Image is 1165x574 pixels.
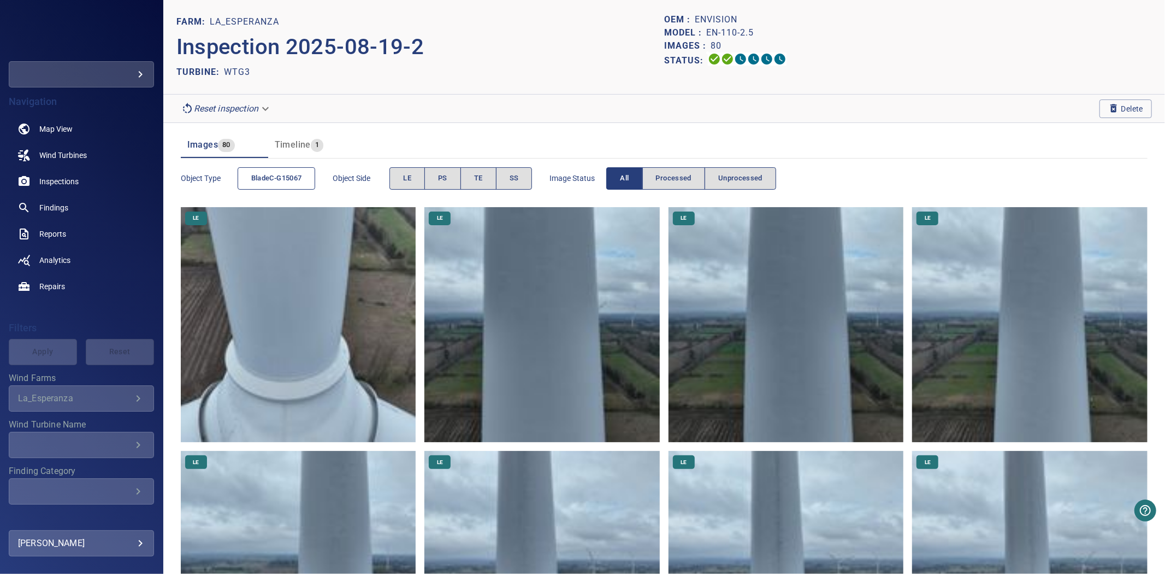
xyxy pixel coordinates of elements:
span: LE [430,214,450,222]
span: Object Side [333,173,389,184]
label: Wind Turbine Name [9,420,154,429]
button: Unprocessed [705,167,776,190]
span: LE [918,214,937,222]
span: Images [187,139,218,150]
button: TE [460,167,496,190]
span: Analytics [39,255,70,266]
a: findings noActive [9,195,154,221]
p: 80 [711,39,722,52]
span: PS [438,172,447,185]
svg: Selecting 0% [734,52,747,66]
span: LE [674,214,693,222]
div: [PERSON_NAME] [18,535,145,552]
div: Wind Farms [9,385,154,412]
button: Delete [1099,99,1152,118]
p: FARM: [176,15,210,28]
p: La_Esperanza [210,15,279,28]
span: TE [474,172,483,185]
div: La_Esperanza [18,393,132,403]
span: All [620,172,629,185]
p: Status: [664,52,708,68]
button: LE [389,167,425,190]
a: reports noActive [9,221,154,247]
svg: Classification 0% [773,52,786,66]
p: Inspection 2025-08-19-2 [176,31,664,63]
span: Unprocessed [718,172,762,185]
img: ghivspetroquim-logo [42,27,121,38]
span: Inspections [39,176,79,187]
button: SS [496,167,533,190]
span: LE [403,172,411,185]
em: Reset inspection [194,103,258,114]
p: EN-110-2.5 [706,26,754,39]
span: Findings [39,202,68,213]
label: Finding Category [9,467,154,476]
span: Delete [1108,103,1143,115]
span: LE [186,214,205,222]
svg: Data Formatted 100% [721,52,734,66]
span: Map View [39,124,73,134]
span: Wind Turbines [39,150,87,161]
span: LE [918,459,937,466]
a: inspections noActive [9,168,154,195]
div: imageStatus [606,167,776,190]
span: 1 [311,139,323,151]
div: Finding Category [9,478,154,505]
span: Image Status [549,173,606,184]
span: SS [510,172,519,185]
p: TURBINE: [176,66,224,79]
a: analytics noActive [9,247,154,273]
a: windturbines noActive [9,142,154,168]
button: All [606,167,642,190]
div: objectType [238,167,316,190]
span: Timeline [275,139,311,150]
div: ghivspetroquim [9,61,154,87]
div: Wind Turbine Name [9,432,154,458]
button: PS [424,167,461,190]
div: objectSide [389,167,532,190]
label: Wind Farms [9,374,154,383]
span: Repairs [39,281,65,292]
a: map noActive [9,116,154,142]
svg: ML Processing 0% [747,52,760,66]
span: 80 [218,139,235,151]
span: LE [430,459,450,466]
p: Model : [664,26,706,39]
p: WTG3 [224,66,250,79]
span: Processed [656,172,691,185]
svg: Matching 0% [760,52,773,66]
p: OEM : [664,13,695,26]
div: Reset inspection [176,99,276,118]
h4: Filters [9,323,154,333]
p: Images : [664,39,711,52]
p: Envision [695,13,737,26]
a: repairs noActive [9,273,154,300]
span: bladeC-G15067 [251,172,302,185]
button: Processed [642,167,705,190]
svg: Uploading 100% [708,52,721,66]
span: LE [674,459,693,466]
span: LE [186,459,205,466]
span: Object type [181,173,238,184]
button: bladeC-G15067 [238,167,316,190]
h4: Navigation [9,96,154,107]
span: Reports [39,229,66,239]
